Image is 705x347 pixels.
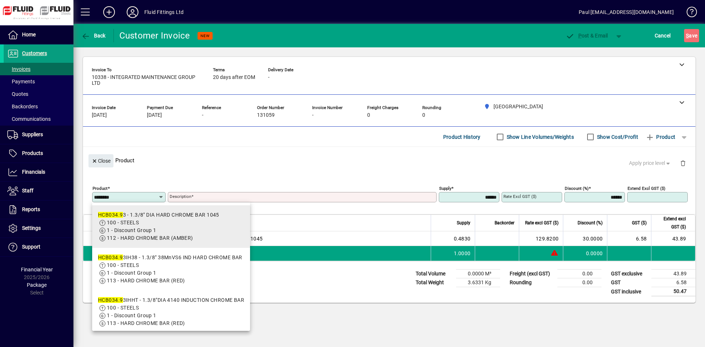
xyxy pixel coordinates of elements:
[7,79,35,84] span: Payments
[98,296,244,304] div: 3IHHT - 1.3/8"DIA 4140 INDUCTION CHROME BAR
[79,29,108,42] button: Back
[651,287,695,296] td: 50.47
[632,219,647,227] span: GST ($)
[107,235,193,241] span: 112 - HARD CHROME BAR (AMBER)
[456,270,500,278] td: 0.0000 M³
[4,238,73,256] a: Support
[443,131,481,143] span: Product History
[651,270,695,278] td: 43.89
[565,33,608,39] span: ost & Email
[4,113,73,125] a: Communications
[22,150,43,156] span: Products
[213,75,255,80] span: 20 days after EOM
[107,227,156,233] span: 1 - Discount Group 1
[439,186,451,191] mat-label: Supply
[88,154,113,167] button: Close
[170,194,191,199] mat-label: Description
[562,29,612,42] button: Post & Email
[268,75,270,80] span: -
[107,312,156,318] span: 1 - Discount Group 1
[92,75,202,86] span: 10338 - INTEGRATED MAINTENANCE GROUP LTD
[312,112,314,118] span: -
[4,200,73,219] a: Reports
[457,219,470,227] span: Supply
[98,212,123,218] em: HCB034.9
[92,290,250,333] mat-option: HCB034.93IHHT - 1.3/8"DIA 4140 INDUCTION CHROME BAR
[121,6,144,19] button: Profile
[607,270,651,278] td: GST exclusive
[454,235,471,242] span: 0.4830
[454,250,471,257] span: 1.0000
[22,225,41,231] span: Settings
[367,112,370,118] span: 0
[565,186,589,191] mat-label: Discount (%)
[506,278,557,287] td: Rounding
[674,154,692,172] button: Delete
[97,6,121,19] button: Add
[607,287,651,296] td: GST inclusive
[4,75,73,88] a: Payments
[98,254,123,260] em: HCB034.9
[81,33,106,39] span: Back
[681,1,696,25] a: Knowledge Base
[651,278,695,287] td: 6.58
[686,30,697,41] span: ave
[596,133,638,141] label: Show Cost/Profit
[200,33,210,38] span: NEW
[21,267,53,272] span: Financial Year
[22,50,47,56] span: Customers
[92,112,107,118] span: [DATE]
[629,159,672,167] span: Apply price level
[4,144,73,163] a: Products
[27,282,47,288] span: Package
[147,112,162,118] span: [DATE]
[422,112,425,118] span: 0
[557,278,601,287] td: 0.00
[628,186,665,191] mat-label: Extend excl GST ($)
[7,104,38,109] span: Backorders
[4,100,73,113] a: Backorders
[686,33,689,39] span: S
[119,30,190,41] div: Customer Invoice
[4,26,73,44] a: Home
[22,244,40,250] span: Support
[83,147,695,174] div: Product
[578,33,582,39] span: P
[4,126,73,144] a: Suppliers
[22,206,40,212] span: Reports
[563,246,607,261] td: 0.0000
[653,29,673,42] button: Cancel
[440,130,484,144] button: Product History
[107,220,139,225] span: 100 - STEELS
[170,202,431,210] mat-error: Required
[674,160,692,166] app-page-header-button: Delete
[92,248,250,290] mat-option: HCB034.93IH38 - 1.3/8" 38MnVS6 IND HARD CHROME BAR
[503,194,536,199] mat-label: Rate excl GST ($)
[107,320,185,326] span: 113 - HARD CHROME BAR (RED)
[4,63,73,75] a: Invoices
[655,30,671,41] span: Cancel
[506,270,557,278] td: Freight (excl GST)
[4,182,73,200] a: Staff
[7,116,51,122] span: Communications
[107,305,139,311] span: 100 - STEELS
[578,219,603,227] span: Discount (%)
[22,169,45,175] span: Financials
[98,254,242,261] div: 3IH38 - 1.3/8" 38MnVS6 IND HARD CHROME BAR
[412,270,456,278] td: Total Volume
[4,219,73,238] a: Settings
[107,262,139,268] span: 100 - STEELS
[656,215,686,231] span: Extend excl GST ($)
[202,112,203,118] span: -
[91,155,111,167] span: Close
[684,29,699,42] button: Save
[505,133,574,141] label: Show Line Volumes/Weights
[651,231,695,246] td: 43.89
[412,278,456,287] td: Total Weight
[107,278,185,283] span: 113 - HARD CHROME BAR (RED)
[98,297,123,303] em: HCB034.9
[87,157,115,164] app-page-header-button: Close
[563,231,607,246] td: 30.0000
[98,211,219,219] div: 3 - 1.3/8" DIA HARD CHROME BAR 1045
[524,235,558,242] div: 129.8200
